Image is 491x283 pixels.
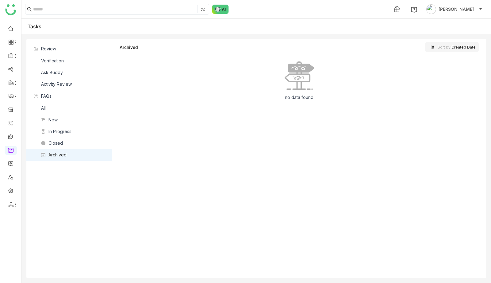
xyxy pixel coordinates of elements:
div: In Progress [48,128,71,135]
img: help.svg [411,7,417,13]
img: avatar [426,4,436,14]
span: Sort by: [438,45,451,49]
div: Closed [48,140,63,147]
button: [PERSON_NAME] [425,4,484,14]
span: Created Date [451,45,476,49]
div: Tasks [28,23,41,29]
div: Ask Buddy [41,69,63,76]
div: Activity Review [41,81,72,88]
div: New [48,116,58,123]
div: no data found [280,90,318,105]
div: Verification [41,57,64,64]
img: logo [5,4,16,15]
span: FAQs [41,93,52,100]
div: Archived [120,45,138,50]
span: Review [41,45,56,52]
img: search-type.svg [201,7,205,12]
img: No data [285,61,314,90]
div: All [41,105,46,112]
div: Archived [48,151,67,158]
img: ask-buddy-normal.svg [212,5,229,14]
span: [PERSON_NAME] [439,6,474,13]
